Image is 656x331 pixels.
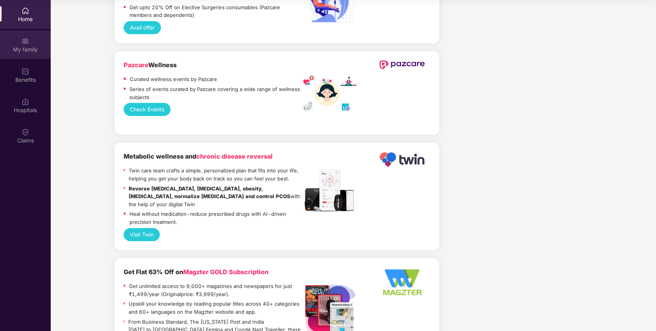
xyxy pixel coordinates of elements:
img: newPazcareLogo.svg [379,60,425,69]
img: svg+xml;base64,PHN2ZyBpZD0iQ2xhaW0iIHhtbG5zPSJodHRwOi8vd3d3LnczLm9yZy8yMDAwL3N2ZyIgd2lkdGg9IjIwIi... [22,128,29,136]
p: Heal without medication-reduce prescribed drugs with AI-driven precision treatment. [129,210,303,226]
button: Visit Twin [124,228,160,241]
img: wellness_mobile.png [303,76,356,112]
button: Check Events [124,103,171,116]
p: Series of events curated by Pazcare covering a wide range of wellness subjects [129,85,302,101]
img: Logo.png [379,152,425,168]
img: svg+xml;base64,PHN2ZyB3aWR0aD0iMjAiIGhlaWdodD0iMjAiIHZpZXdCb3g9IjAgMCAyMCAyMCIgZmlsbD0ibm9uZSIgeG... [22,37,29,45]
b: Wellness [124,61,177,69]
img: svg+xml;base64,PHN2ZyBpZD0iSG9tZSIgeG1sbnM9Imh0dHA6Ly93d3cudzMub3JnLzIwMDAvc3ZnIiB3aWR0aD0iMjAiIG... [22,7,29,15]
p: Get upto 20% Off on Elective Surgeries consumables (Pazcare members and dependents) [129,3,303,19]
img: svg+xml;base64,PHN2ZyBpZD0iQmVuZWZpdHMiIHhtbG5zPSJodHRwOi8vd3d3LnczLm9yZy8yMDAwL3N2ZyIgd2lkdGg9Ij... [22,68,29,75]
p: with the help of your digital Twin [129,185,303,209]
p: Get unlimited access to 9,000+ magazines and newspapers for just ₹1,499/year (Originalprice: ₹3,9... [129,282,303,298]
button: Avail offer [124,21,161,34]
b: Metabolic wellness and [124,152,273,160]
img: Header.jpg [303,167,356,214]
b: Get Flat 63% Off on [124,268,268,276]
img: Logo%20-%20Option%202_340x220%20-%20Edited.png [379,267,425,297]
p: Curated wellness events by Pazcare [130,75,217,83]
p: Upskill your knowledge by reading popular titles across 40+ categories and 60+ languages on the M... [129,300,302,316]
span: chronic disease reversal [196,152,273,160]
span: Magzter GOLD Subscription [183,268,268,276]
p: Twin care team crafts a simple, personalized plan that fits into your life, helping you get your ... [129,167,303,182]
strong: Reverse [MEDICAL_DATA], [MEDICAL_DATA], obesity, [MEDICAL_DATA], normalize [MEDICAL_DATA] and con... [129,185,290,200]
span: Pazcare [124,61,148,69]
img: svg+xml;base64,PHN2ZyBpZD0iSG9zcGl0YWxzIiB4bWxucz0iaHR0cDovL3d3dy53My5vcmcvMjAwMC9zdmciIHdpZHRoPS... [22,98,29,106]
